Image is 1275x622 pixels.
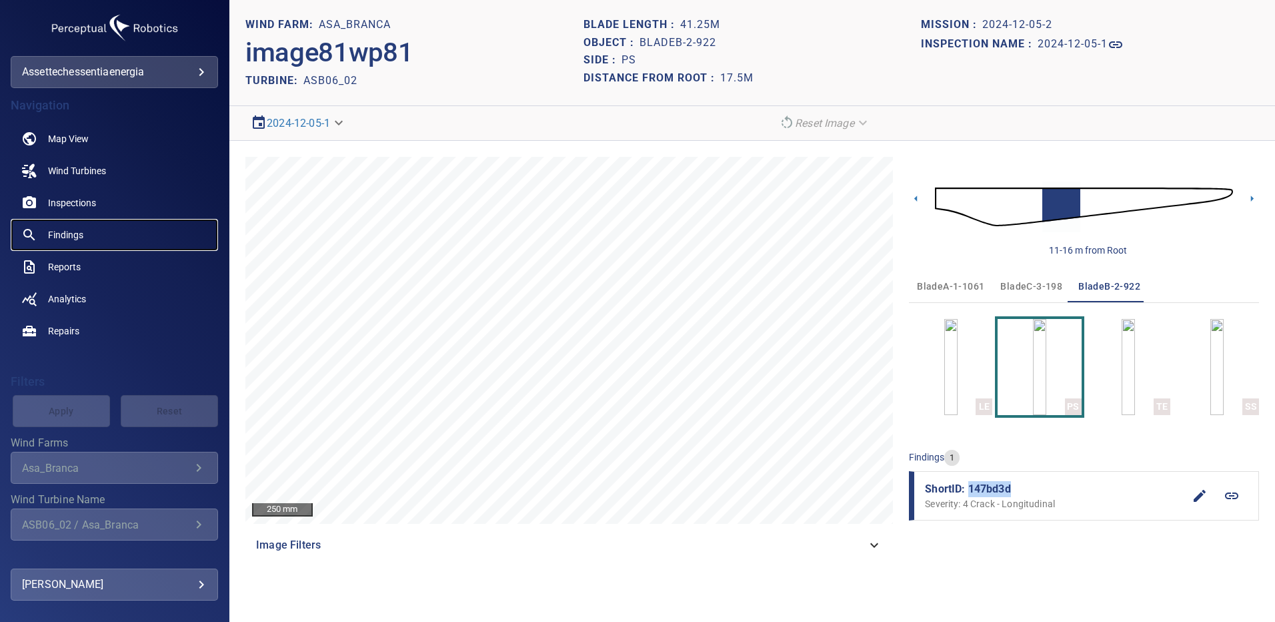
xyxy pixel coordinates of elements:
[11,56,218,88] div: assettechessentiaenergia
[48,324,79,338] span: Repairs
[11,123,218,155] a: map noActive
[1210,319,1224,415] a: SS
[925,497,1184,511] p: Severity: 4 Crack - Longitudinal
[976,398,992,415] div: LE
[795,117,854,129] em: Reset Image
[11,438,218,448] label: Wind Farms
[1049,244,1127,257] div: 11-16 m from Root
[998,319,1081,415] button: PS
[22,61,207,83] div: assettechessentiaenergia
[245,37,413,69] h2: image81wp81
[720,72,754,85] h1: 17.5m
[640,37,716,49] h1: bladeB-2-922
[583,37,640,49] h1: Object :
[267,117,330,129] a: 2024-12-05-1
[680,19,720,31] h1: 41.25m
[319,19,391,31] h1: Asa_Branca
[245,529,893,561] div: Image Filters
[11,187,218,219] a: inspections noActive
[1087,319,1170,415] button: TE
[48,11,181,45] img: assettechessentiaenergia-logo
[11,251,218,283] a: reports noActive
[1065,398,1082,415] div: PS
[11,452,218,484] div: Wind Farms
[1000,278,1062,295] span: bladeC-3-198
[1122,319,1135,415] a: TE
[48,164,106,178] span: Wind Turbines
[245,19,319,31] h1: WIND FARM:
[774,111,876,135] div: Reset Image
[245,111,351,135] div: 2024-12-05-1
[1033,319,1046,415] a: PS
[48,292,86,306] span: Analytics
[621,54,636,67] h1: PS
[1038,37,1124,53] a: 2024-12-05-1
[921,19,982,31] h1: Mission :
[11,495,218,505] label: Wind Turbine Name
[22,462,191,475] div: Asa_Branca
[48,228,83,242] span: Findings
[1078,278,1140,295] span: bladeB-2-922
[935,171,1233,243] img: d
[917,278,984,295] span: bladeA-1-1061
[256,537,866,553] span: Image Filters
[11,375,218,388] h4: Filters
[583,19,680,31] h1: Blade length :
[11,219,218,251] a: findings noActive
[11,315,218,347] a: repairs noActive
[245,74,303,87] h2: TURBINE:
[22,574,207,595] div: [PERSON_NAME]
[944,452,960,464] span: 1
[982,19,1052,31] h1: 2024-12-05-2
[583,72,720,85] h1: Distance from root :
[1242,398,1259,415] div: SS
[909,452,944,462] span: findings
[909,319,992,415] button: LE
[1154,398,1170,415] div: TE
[11,99,218,112] h4: Navigation
[1038,38,1108,51] h1: 2024-12-05-1
[11,283,218,315] a: analytics noActive
[48,196,96,210] span: Inspections
[925,481,1184,497] span: ShortID: 147bd3d
[22,519,191,531] div: ASB06_02 / Asa_Branca
[583,54,621,67] h1: Side :
[48,260,81,274] span: Reports
[303,74,357,87] h2: ASB06_02
[921,38,1038,51] h1: Inspection name :
[944,319,958,415] a: LE
[11,509,218,541] div: Wind Turbine Name
[48,132,89,145] span: Map View
[1176,319,1259,415] button: SS
[11,155,218,187] a: windturbines noActive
